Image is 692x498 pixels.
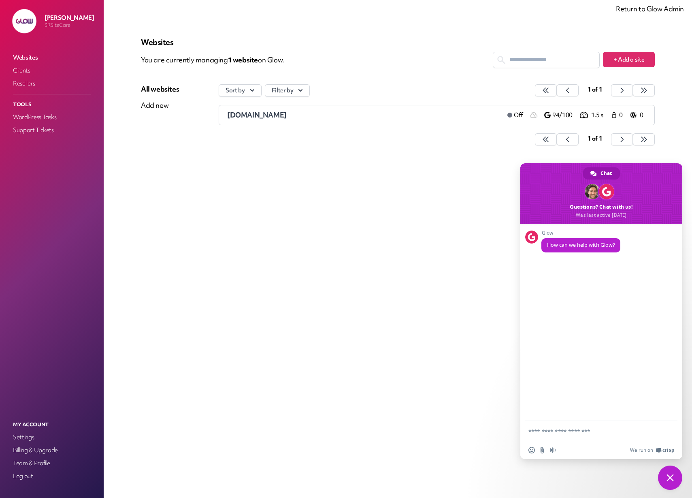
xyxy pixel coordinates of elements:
[11,111,92,123] a: WordPress Tasks
[11,432,92,443] a: Settings
[265,84,310,97] button: Filter by
[547,242,615,248] span: How can we help with Glow?
[630,110,646,120] a: 0
[539,447,545,453] span: Send a file
[11,52,92,63] a: Websites
[11,99,92,110] p: Tools
[141,37,655,47] p: Websites
[11,65,92,76] a: Clients
[630,447,653,453] span: We run on
[11,457,92,469] a: Team & Profile
[219,84,262,97] button: Sort by
[611,110,627,120] a: 0
[619,111,625,120] span: 0
[11,445,92,456] a: Billing & Upgrade
[662,447,674,453] span: Crisp
[544,110,611,120] a: 94/100 1.5 s
[11,124,92,136] a: Support Tickets
[603,52,655,67] button: + Add a site
[11,419,92,430] p: My Account
[228,55,258,64] span: 1 website
[600,167,612,180] span: Chat
[45,22,94,28] p: 3RSiteCare
[528,421,658,441] textarea: Compose your message...
[11,470,92,482] a: Log out
[528,447,535,453] span: Insert an emoji
[658,466,682,490] a: Close chat
[588,85,603,94] span: 1 of 1
[514,111,523,120] span: Off
[583,167,620,180] a: Chat
[501,110,530,120] a: Off
[630,447,674,453] a: We run onCrisp
[141,100,179,110] div: Add new
[552,111,578,120] p: 94/100
[227,110,501,120] a: [DOMAIN_NAME]
[640,111,646,120] p: 0
[591,111,611,120] p: 1.5 s
[588,135,603,143] span: 1 of 1
[227,110,287,120] span: [DOMAIN_NAME]
[141,52,493,68] p: You are currently managing on Glow.
[141,84,179,94] div: All websites
[616,4,684,13] a: Return to Glow Admin
[549,447,556,453] span: Audio message
[541,230,620,236] span: Glow
[11,78,92,89] a: Resellers
[45,14,94,22] p: [PERSON_NAME]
